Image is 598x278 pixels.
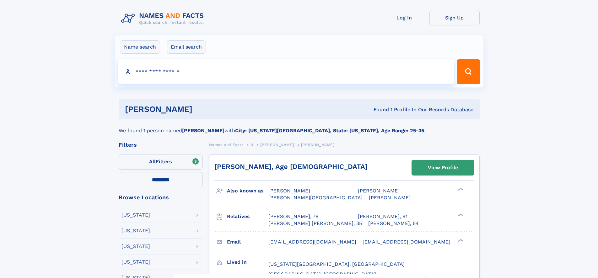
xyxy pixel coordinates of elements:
[457,59,480,84] button: Search Button
[121,260,150,265] div: [US_STATE]
[214,163,368,170] a: [PERSON_NAME], Age [DEMOGRAPHIC_DATA]
[149,159,156,165] span: All
[301,143,335,147] span: [PERSON_NAME]
[428,160,458,175] div: View Profile
[268,195,363,201] span: [PERSON_NAME][GEOGRAPHIC_DATA]
[368,220,419,227] a: [PERSON_NAME], 54
[235,128,424,134] b: City: [US_STATE][GEOGRAPHIC_DATA], State: [US_STATE], Age Range: 25-35
[268,213,319,220] a: [PERSON_NAME], 79
[120,40,160,54] label: Name search
[125,105,283,113] h1: [PERSON_NAME]
[119,155,203,170] label: Filters
[209,141,244,149] a: Names and Facts
[182,128,224,134] b: [PERSON_NAME]
[369,195,411,201] span: [PERSON_NAME]
[268,271,376,277] span: [GEOGRAPHIC_DATA], [GEOGRAPHIC_DATA]
[358,213,407,220] a: [PERSON_NAME], 91
[412,160,474,175] a: View Profile
[227,186,268,196] h3: Also known as
[121,212,150,218] div: [US_STATE]
[379,10,429,25] a: Log In
[119,10,209,27] img: Logo Names and Facts
[119,195,203,200] div: Browse Locations
[268,239,356,245] span: [EMAIL_ADDRESS][DOMAIN_NAME]
[260,143,294,147] span: [PERSON_NAME]
[227,211,268,222] h3: Relatives
[268,188,310,194] span: [PERSON_NAME]
[251,143,253,147] span: B
[363,239,450,245] span: [EMAIL_ADDRESS][DOMAIN_NAME]
[121,244,150,249] div: [US_STATE]
[283,106,473,113] div: Found 1 Profile In Our Records Database
[251,141,253,149] a: B
[121,228,150,233] div: [US_STATE]
[119,142,203,148] div: Filters
[268,220,362,227] a: [PERSON_NAME] [PERSON_NAME], 35
[268,261,405,267] span: [US_STATE][GEOGRAPHIC_DATA], [GEOGRAPHIC_DATA]
[456,238,464,242] div: ❯
[429,10,480,25] a: Sign Up
[118,59,454,84] input: search input
[456,213,464,217] div: ❯
[119,119,480,134] div: We found 1 person named with .
[260,141,294,149] a: [PERSON_NAME]
[227,257,268,268] h3: Lived in
[358,188,400,194] span: [PERSON_NAME]
[227,237,268,247] h3: Email
[167,40,206,54] label: Email search
[456,187,464,191] div: ❯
